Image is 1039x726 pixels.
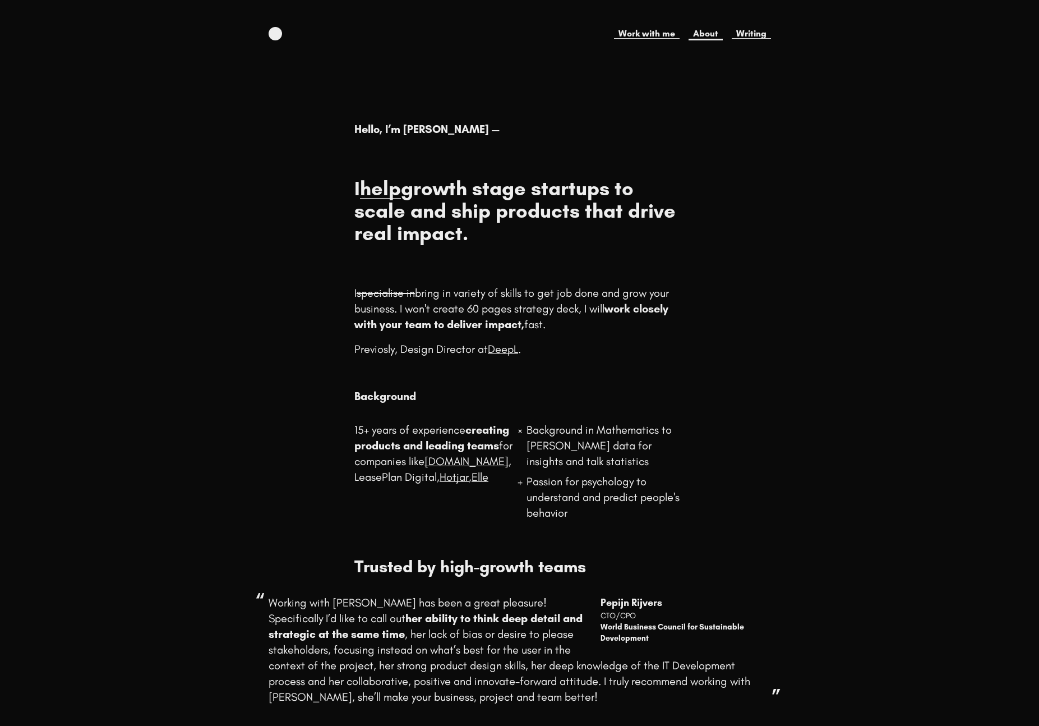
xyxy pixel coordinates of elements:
a: Writing [732,27,771,40]
a: About [689,27,723,40]
b: her ability to think deep detail and strategic at the same time [269,612,583,641]
div: 15+ years of experience for companies like , , , [354,422,513,534]
h2: Hello, I’m [PERSON_NAME] — [354,121,685,137]
p: Working with [PERSON_NAME] has been a great pleasure! Specifically I’d like to call out , her lac... [269,595,771,705]
p: Background in Mathematics to [PERSON_NAME] data for insights and talk statistics [527,422,685,469]
s: specialise in [357,286,415,300]
p: Passion for psychology to understand and predict people's behavior [527,474,685,521]
a: Hotjar [440,470,469,484]
a: Work with me [614,27,680,40]
b: work closely with your team to deliver impact, [354,302,668,331]
h3: Trusted by high-growth teams [354,557,685,577]
p: I bring in variety of skills to get job done and grow your business. I won't create 60 pages stra... [354,285,685,332]
h1: I growth stage startups to scale and ship products that drive real impact. [354,177,685,245]
h3: Background [354,388,771,404]
p: Previosly, Design Director at . [354,341,685,357]
a: help [360,176,401,200]
a: Elle [472,470,488,484]
a: [DOMAIN_NAME] [424,454,509,468]
a: LeasePlan Digital [354,470,437,484]
a: DeepL [488,342,518,356]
